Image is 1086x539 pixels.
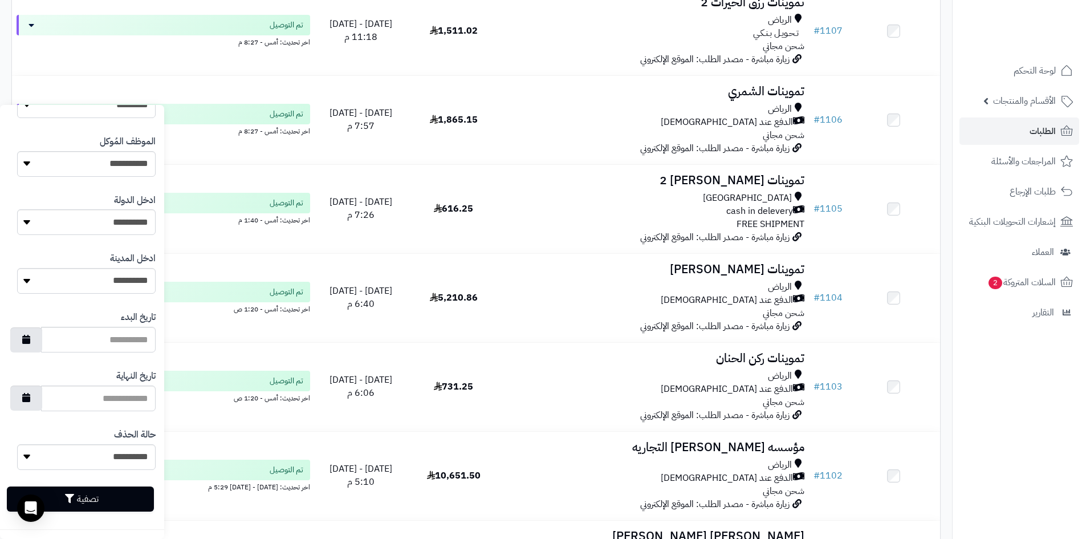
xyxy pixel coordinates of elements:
span: تم التوصيل [270,108,303,120]
h3: تموينات [PERSON_NAME] [505,263,804,276]
span: المراجعات والأسئلة [991,153,1056,169]
a: إشعارات التحويلات البنكية [959,208,1079,236]
img: logo-2.png [1008,32,1075,56]
span: [DATE] - [DATE] 6:06 م [330,373,392,400]
span: [DATE] - [DATE] 5:10 م [330,462,392,489]
label: الموظف المُوكل [100,135,156,148]
span: 731.25 [434,380,473,394]
span: FREE SHIPMENT [737,217,804,231]
span: زيارة مباشرة - مصدر الطلب: الموقع الإلكتروني [640,408,790,422]
a: #1104 [814,291,843,305]
span: تم التوصيل [270,375,303,387]
a: #1107 [814,24,843,38]
span: شحن مجاني [763,39,804,53]
span: العملاء [1032,244,1054,260]
span: شحن مجاني [763,484,804,498]
a: الطلبات [959,117,1079,145]
span: شحن مجاني [763,306,804,320]
span: الرياض [768,370,792,383]
span: شحن مجاني [763,395,804,409]
span: الطلبات [1030,123,1056,139]
div: اخر تحديث: أمس - 8:27 م [17,35,310,47]
span: [DATE] - [DATE] 7:26 م [330,195,392,222]
label: تاريخ البدء [121,311,156,324]
span: 5,210.86 [430,291,478,305]
span: الرياض [768,14,792,27]
span: الدفع عند [DEMOGRAPHIC_DATA] [661,383,793,396]
span: # [814,113,820,127]
a: #1105 [814,202,843,216]
span: الرياض [768,103,792,116]
a: #1102 [814,469,843,483]
label: تاريخ النهاية [116,370,156,383]
span: تم التوصيل [270,286,303,298]
span: زيارة مباشرة - مصدر الطلب: الموقع الإلكتروني [640,497,790,511]
span: 10,651.50 [427,469,481,483]
span: الأقسام والمنتجات [993,93,1056,109]
a: المراجعات والأسئلة [959,148,1079,175]
span: التقارير [1032,305,1054,321]
a: #1103 [814,380,843,394]
label: ادخل المدينة [110,252,156,265]
a: لوحة التحكم [959,57,1079,84]
span: [DATE] - [DATE] 11:18 م [330,17,392,44]
span: الرياض [768,281,792,294]
div: Open Intercom Messenger [17,495,44,522]
a: التقارير [959,299,1079,326]
span: تم التوصيل [270,464,303,476]
span: 616.25 [434,202,473,216]
span: شحن مجاني [763,128,804,142]
span: # [814,469,820,483]
span: زيارة مباشرة - مصدر الطلب: الموقع الإلكتروني [640,319,790,333]
span: # [814,291,820,305]
span: السلات المتروكة [987,274,1056,290]
span: زيارة مباشرة - مصدر الطلب: الموقع الإلكتروني [640,52,790,66]
button: تصفية [7,487,154,512]
a: طلبات الإرجاع [959,178,1079,205]
h3: تموينات الشمري [505,85,804,98]
span: # [814,202,820,216]
span: [DATE] - [DATE] 6:40 م [330,284,392,311]
span: زيارة مباشرة - مصدر الطلب: الموقع الإلكتروني [640,141,790,155]
h3: تموينات [PERSON_NAME] 2 [505,174,804,187]
span: لوحة التحكم [1014,63,1056,79]
span: الرياض [768,459,792,472]
span: الدفع عند [DEMOGRAPHIC_DATA] [661,294,793,307]
span: cash in delevery [726,205,793,218]
h3: تموينات ركن الحنان [505,352,804,365]
span: [DATE] - [DATE] 7:57 م [330,106,392,133]
label: ادخل الدولة [114,194,156,207]
span: 2 [989,277,1002,289]
a: #1106 [814,113,843,127]
span: 1,511.02 [430,24,478,38]
span: 1,865.15 [430,113,478,127]
span: زيارة مباشرة - مصدر الطلب: الموقع الإلكتروني [640,230,790,244]
span: الدفع عند [DEMOGRAPHIC_DATA] [661,472,793,485]
span: إشعارات التحويلات البنكية [969,214,1056,230]
span: تم التوصيل [270,19,303,31]
a: العملاء [959,238,1079,266]
span: [GEOGRAPHIC_DATA] [703,192,792,205]
h3: مؤسسه [PERSON_NAME] التجاريه [505,441,804,454]
span: الدفع عند [DEMOGRAPHIC_DATA] [661,116,793,129]
span: # [814,380,820,394]
a: السلات المتروكة2 [959,269,1079,296]
span: # [814,24,820,38]
span: طلبات الإرجاع [1010,184,1056,200]
span: تم التوصيل [270,197,303,209]
span: تـحـويـل بـنـكـي [753,27,799,40]
label: حالة الحذف [114,428,156,441]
